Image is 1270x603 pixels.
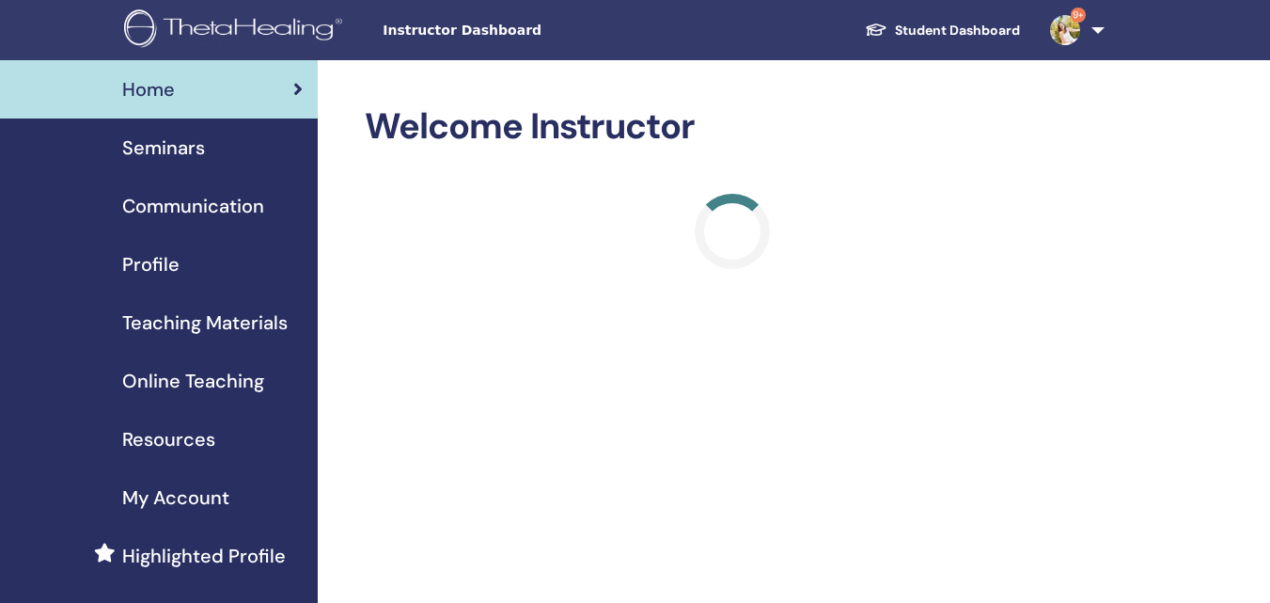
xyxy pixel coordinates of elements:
span: Home [122,75,175,103]
span: 9+ [1071,8,1086,23]
span: Profile [122,250,180,278]
span: Teaching Materials [122,309,288,337]
img: logo.png [124,9,349,52]
span: Highlighted Profile [122,542,286,570]
h2: Welcome Instructor [365,105,1101,149]
img: default.jpg [1050,15,1080,45]
span: Resources [122,425,215,453]
a: Student Dashboard [850,13,1035,48]
span: Communication [122,192,264,220]
span: Instructor Dashboard [383,21,665,40]
span: My Account [122,484,229,512]
img: graduation-cap-white.svg [865,22,887,38]
span: Seminars [122,134,205,162]
span: Online Teaching [122,367,264,395]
